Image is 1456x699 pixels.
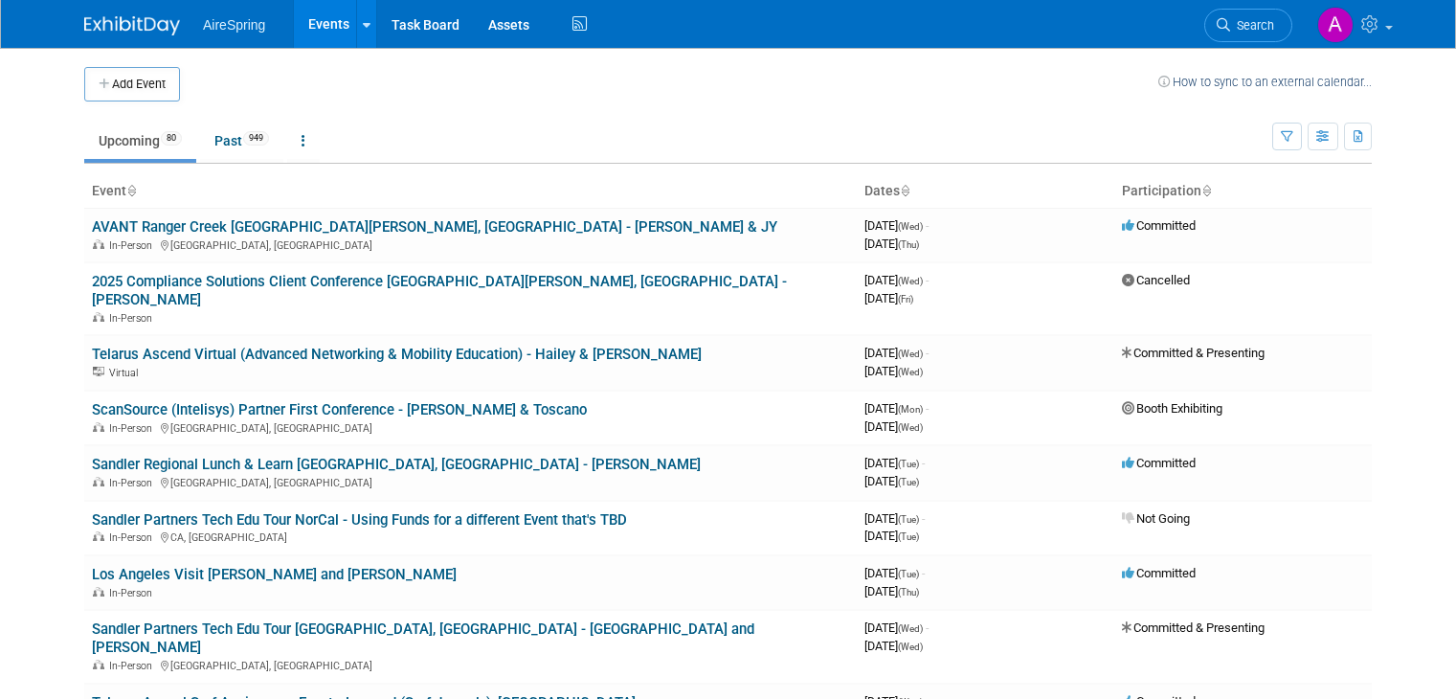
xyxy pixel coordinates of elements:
[864,419,923,434] span: [DATE]
[92,401,587,418] a: ScanSource (Intelisys) Partner First Conference - [PERSON_NAME] & Toscano
[926,346,929,360] span: -
[92,237,849,252] div: [GEOGRAPHIC_DATA], [GEOGRAPHIC_DATA]
[92,346,702,363] a: Telarus Ascend Virtual (Advanced Networking & Mobility Education) - Hailey & [PERSON_NAME]
[92,566,457,583] a: Los Angeles Visit [PERSON_NAME] and [PERSON_NAME]
[84,16,180,35] img: ExhibitDay
[898,422,923,433] span: (Wed)
[922,566,925,580] span: -
[93,587,104,597] img: In-Person Event
[84,67,180,101] button: Add Event
[92,419,849,435] div: [GEOGRAPHIC_DATA], [GEOGRAPHIC_DATA]
[926,273,929,287] span: -
[864,474,919,488] span: [DATE]
[864,273,929,287] span: [DATE]
[864,511,925,526] span: [DATE]
[92,529,849,544] div: CA, [GEOGRAPHIC_DATA]
[1122,401,1222,416] span: Booth Exhibiting
[1201,183,1211,198] a: Sort by Participation Type
[243,131,269,146] span: 949
[864,401,929,416] span: [DATE]
[92,511,627,529] a: Sandler Partners Tech Edu Tour NorCal - Using Funds for a different Event that's TBD
[864,346,929,360] span: [DATE]
[864,620,929,635] span: [DATE]
[126,183,136,198] a: Sort by Event Name
[898,404,923,415] span: (Mon)
[922,456,925,470] span: -
[203,17,265,33] span: AireSpring
[93,239,104,249] img: In-Person Event
[898,276,923,286] span: (Wed)
[92,474,849,489] div: [GEOGRAPHIC_DATA], [GEOGRAPHIC_DATA]
[1122,218,1196,233] span: Committed
[109,239,158,252] span: In-Person
[84,175,857,208] th: Event
[1204,9,1292,42] a: Search
[1158,75,1372,89] a: How to sync to an external calendar...
[898,623,923,634] span: (Wed)
[109,587,158,599] span: In-Person
[1317,7,1354,43] img: Angie Handal
[92,273,787,308] a: 2025 Compliance Solutions Client Conference [GEOGRAPHIC_DATA][PERSON_NAME], [GEOGRAPHIC_DATA] - [...
[200,123,283,159] a: Past949
[864,218,929,233] span: [DATE]
[93,422,104,432] img: In-Person Event
[864,529,919,543] span: [DATE]
[109,660,158,672] span: In-Person
[1122,511,1190,526] span: Not Going
[109,312,158,325] span: In-Person
[864,456,925,470] span: [DATE]
[92,620,754,656] a: Sandler Partners Tech Edu Tour [GEOGRAPHIC_DATA], [GEOGRAPHIC_DATA] - [GEOGRAPHIC_DATA] and [PERS...
[864,237,919,251] span: [DATE]
[1230,18,1274,33] span: Search
[864,291,913,305] span: [DATE]
[109,531,158,544] span: In-Person
[898,349,923,359] span: (Wed)
[898,569,919,579] span: (Tue)
[898,367,923,377] span: (Wed)
[864,639,923,653] span: [DATE]
[92,218,777,236] a: AVANT Ranger Creek [GEOGRAPHIC_DATA][PERSON_NAME], [GEOGRAPHIC_DATA] - [PERSON_NAME] & JY
[92,456,701,473] a: Sandler Regional Lunch & Learn [GEOGRAPHIC_DATA], [GEOGRAPHIC_DATA] - [PERSON_NAME]
[864,364,923,378] span: [DATE]
[898,514,919,525] span: (Tue)
[93,312,104,322] img: In-Person Event
[864,566,925,580] span: [DATE]
[900,183,909,198] a: Sort by Start Date
[898,587,919,598] span: (Thu)
[1122,273,1190,287] span: Cancelled
[109,367,144,379] span: Virtual
[922,511,925,526] span: -
[857,175,1114,208] th: Dates
[1122,566,1196,580] span: Committed
[84,123,196,159] a: Upcoming80
[1122,620,1265,635] span: Committed & Presenting
[109,477,158,489] span: In-Person
[93,477,104,486] img: In-Person Event
[898,642,923,652] span: (Wed)
[93,660,104,669] img: In-Person Event
[864,584,919,598] span: [DATE]
[898,221,923,232] span: (Wed)
[898,239,919,250] span: (Thu)
[898,477,919,487] span: (Tue)
[1122,456,1196,470] span: Committed
[926,401,929,416] span: -
[898,531,919,542] span: (Tue)
[926,218,929,233] span: -
[92,657,849,672] div: [GEOGRAPHIC_DATA], [GEOGRAPHIC_DATA]
[926,620,929,635] span: -
[161,131,182,146] span: 80
[93,367,104,376] img: Virtual Event
[898,459,919,469] span: (Tue)
[109,422,158,435] span: In-Person
[93,531,104,541] img: In-Person Event
[1122,346,1265,360] span: Committed & Presenting
[1114,175,1372,208] th: Participation
[898,294,913,304] span: (Fri)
